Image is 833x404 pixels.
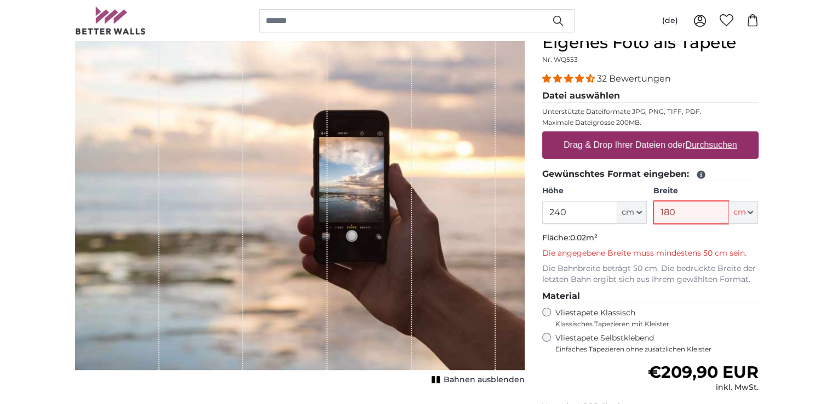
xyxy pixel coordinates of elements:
span: €209,90 EUR [647,362,758,382]
button: Bahnen ausblenden [428,372,525,388]
span: Klassisches Tapezieren mit Kleister [555,320,749,328]
span: Einfaches Tapezieren ohne zusätzlichen Kleister [555,345,759,354]
span: Nr. WQ553 [542,55,578,64]
label: Drag & Drop Ihrer Dateien oder [559,134,742,156]
legend: Datei auswählen [542,89,759,103]
div: inkl. MwSt. [647,382,758,393]
button: cm [617,201,647,224]
h1: Eigenes Foto als Tapete [542,33,759,53]
span: 4.31 stars [542,73,597,84]
label: Vliestapete Klassisch [555,308,749,328]
legend: Material [542,290,759,303]
button: (de) [653,11,687,31]
label: Vliestapete Selbstklebend [555,333,759,354]
span: cm [622,207,634,218]
span: 32 Bewertungen [597,73,671,84]
p: Die angegebene Breite muss mindestens 50 cm sein. [542,248,759,259]
p: Fläche: [542,233,759,244]
div: 1 of 1 [75,33,525,388]
u: Durchsuchen [685,140,737,149]
button: cm [728,201,758,224]
p: Die Bahnbreite beträgt 50 cm. Die bedruckte Breite der letzten Bahn ergibt sich aus Ihrem gewählt... [542,263,759,285]
legend: Gewünschtes Format eingeben: [542,168,759,181]
label: Breite [653,186,758,197]
span: 0.02m² [570,233,598,243]
img: Betterwalls [75,7,146,34]
p: Maximale Dateigrösse 200MB. [542,118,759,127]
p: Unterstützte Dateiformate JPG, PNG, TIFF, PDF. [542,107,759,116]
label: Höhe [542,186,647,197]
span: Bahnen ausblenden [444,374,525,385]
span: cm [733,207,745,218]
